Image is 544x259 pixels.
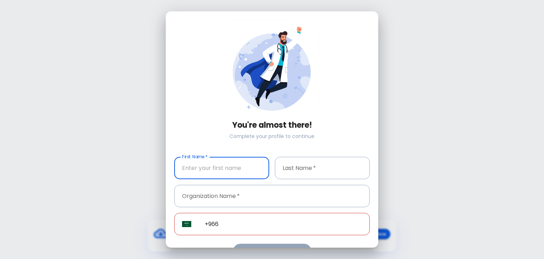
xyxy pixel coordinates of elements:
[174,133,370,140] p: Complete your profile to continue
[197,213,370,235] input: Phone Number
[174,121,370,130] h3: You're almost there!
[223,18,321,116] img: doctor
[174,157,269,179] input: Enter your first name
[275,157,370,179] input: Enter your last name
[174,185,370,207] input: Enter your organization name
[182,154,208,160] label: First Name
[179,217,194,232] button: Select country
[182,221,191,227] img: Saudi Arabia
